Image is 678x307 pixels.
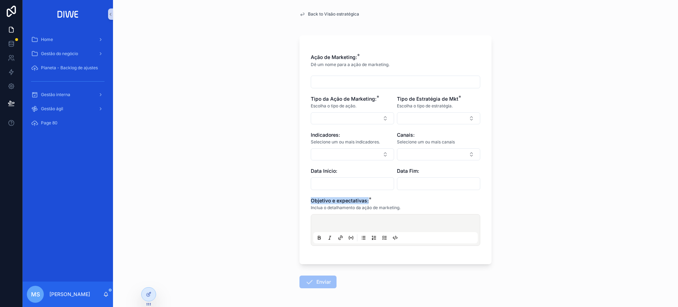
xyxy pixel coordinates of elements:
[41,120,58,126] span: Page 80
[27,61,109,74] a: Planeta - Backlog de ajustes
[27,102,109,115] a: Gestão ágil
[311,96,376,102] span: Tipo da Ação de Marketing:
[55,8,81,20] img: App logo
[27,33,109,46] a: Home
[311,54,357,60] span: Ação de Marketing:
[311,148,394,160] button: Select Button
[397,132,415,138] span: Canais:
[27,47,109,60] a: Gestão do negócio
[41,37,53,42] span: Home
[23,28,113,282] div: scrollable content
[49,291,90,298] p: [PERSON_NAME]
[397,112,480,124] button: Select Button
[41,65,98,71] span: Planeta - Backlog de ajustes
[41,106,63,112] span: Gestão ágil
[41,51,78,57] span: Gestão do negócio
[311,168,337,174] span: Data Início:
[311,205,400,211] span: Inclua o detalhamento da ação de marketing.
[311,139,380,145] span: Selecione um ou mais indicadores.
[27,117,109,129] a: Page 80
[397,139,455,145] span: Selecione um ou mais canais
[311,61,389,68] p: Dê um nome para a ação de marketing.
[27,88,109,101] a: Gestão interna
[308,11,359,17] span: Back to Visão estratégica
[299,11,359,17] a: Back to Visão estratégica
[31,290,40,299] span: MS
[41,92,70,98] span: Gestão interna
[311,103,356,109] span: Escolha o tipo de ação.
[311,197,369,203] span: Objetivo e expectativas:
[397,96,458,102] span: Tipo de Estratégia de Mkt
[397,103,453,109] span: Escolha o tipo de estratégia.
[397,148,480,160] button: Select Button
[311,112,394,124] button: Select Button
[311,132,340,138] span: Indicadores:
[397,168,419,174] span: Data Fim:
